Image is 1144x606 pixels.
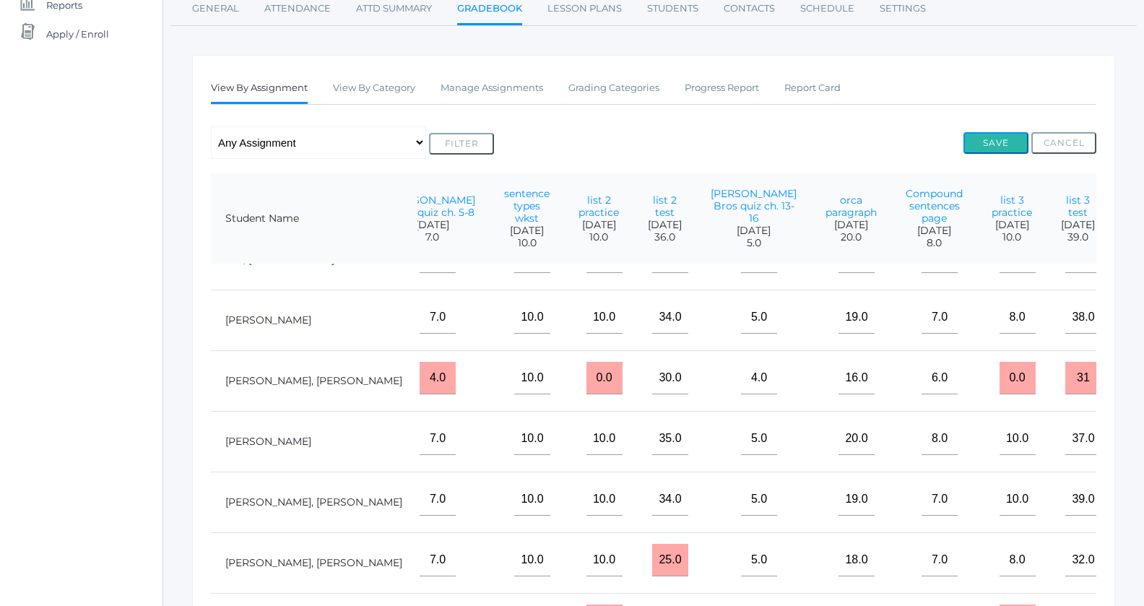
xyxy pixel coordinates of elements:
span: Apply / Enroll [46,20,109,48]
span: [DATE] [906,225,963,237]
a: list 3 practice [992,194,1032,219]
a: Compound sentences page [906,187,963,225]
a: Progress Report [685,74,759,103]
span: 7.0 [389,231,475,243]
span: [DATE] [389,219,475,231]
a: View By Assignment [211,74,308,105]
a: [PERSON_NAME] Bros quiz ch. 5-8 [389,194,475,219]
button: Filter [429,133,494,155]
a: Manage Assignments [441,74,543,103]
span: [DATE] [711,225,797,237]
a: list 2 test [653,194,677,219]
button: Cancel [1031,132,1096,154]
button: Save [963,132,1028,154]
span: [DATE] [578,219,619,231]
span: [DATE] [504,225,550,237]
a: sentence types wkst [504,187,550,225]
a: list 3 test [1066,194,1090,219]
a: [PERSON_NAME], [PERSON_NAME] [225,556,402,569]
a: Report Card [784,74,841,103]
th: Student Name [211,173,417,264]
a: orca paragraph [825,194,877,219]
span: 5.0 [711,237,797,249]
span: [DATE] [825,219,877,231]
span: 10.0 [504,237,550,249]
a: [PERSON_NAME] [225,435,311,448]
span: [DATE] [1061,219,1095,231]
span: 20.0 [825,231,877,243]
span: [DATE] [648,219,682,231]
a: list 2 practice [578,194,619,219]
span: 10.0 [578,231,619,243]
span: 8.0 [906,237,963,249]
a: [PERSON_NAME], [PERSON_NAME] [225,374,402,387]
a: Grading Categories [568,74,659,103]
span: 36.0 [648,231,682,243]
span: 10.0 [992,231,1032,243]
a: [PERSON_NAME] Bros quiz ch. 13-16 [711,187,797,225]
a: View By Category [333,74,415,103]
span: [DATE] [992,219,1032,231]
a: [PERSON_NAME] [225,313,311,326]
a: [PERSON_NAME], [PERSON_NAME] [225,495,402,508]
span: 39.0 [1061,231,1095,243]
